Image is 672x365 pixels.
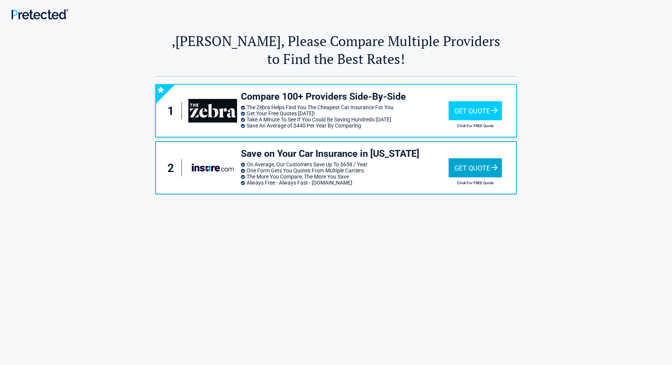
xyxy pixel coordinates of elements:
[241,91,449,103] h3: Compare 100+ Providers Side-By-Side
[241,174,449,180] li: The More You Compare, The More You Save
[241,123,449,129] li: Save An Average of $440 Per Year By Comparing
[241,148,449,160] h3: Save on Your Car Insurance in [US_STATE]
[241,161,449,167] li: On Average, Our Customers Save Up To $658 / Year
[164,102,182,120] div: 1
[190,155,236,181] img: insure's logo
[449,181,502,185] h2: Click For FREE Quote
[188,99,237,123] img: thezebra's logo
[241,180,449,186] li: Always Free - Always Fast - [DOMAIN_NAME]
[241,167,449,174] li: One Form Gets You Quotes From Multiple Carriers
[241,116,449,123] li: Take A Minute To See If You Could Be Saving Hundreds [DATE]
[241,110,449,116] li: Get Your Free Quotes [DATE]!
[155,32,517,68] h2: ,[PERSON_NAME], Please Compare Multiple Providers to Find the Best Rates!
[449,101,502,120] div: Get Quote
[449,158,502,177] div: Get Quote
[11,9,68,19] img: Main Logo
[449,124,502,128] h2: Click For FREE Quote
[241,104,449,110] li: The Zebra Helps Find You The Cheapest Car Insurance For You
[164,159,182,177] div: 2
